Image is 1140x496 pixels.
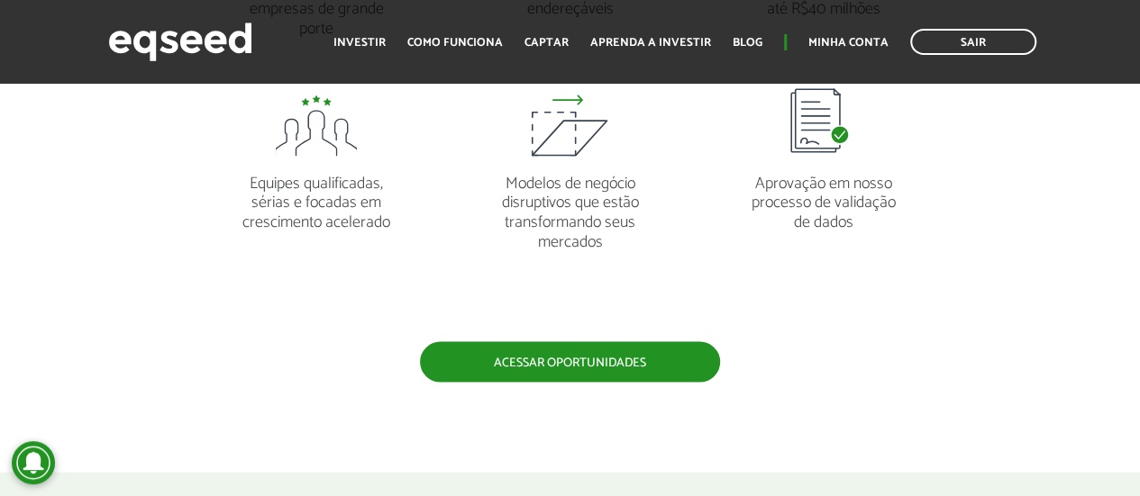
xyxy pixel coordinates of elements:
[733,37,762,49] a: Blog
[524,37,569,49] a: Captar
[590,37,711,49] a: Aprenda a investir
[108,18,252,66] img: EqSeed
[407,37,503,49] a: Como funciona
[237,156,396,232] p: Equipes qualificadas, sérias e focadas em crescimento acelerado
[808,37,889,49] a: Minha conta
[420,341,720,382] a: Acessar oportunidades
[333,37,386,49] a: Investir
[910,29,1036,55] a: Sair
[491,156,650,251] p: Modelos de negócio disruptivos que estão transformando seus mercados
[744,156,903,232] p: Aprovação em nosso processo de validação de dados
